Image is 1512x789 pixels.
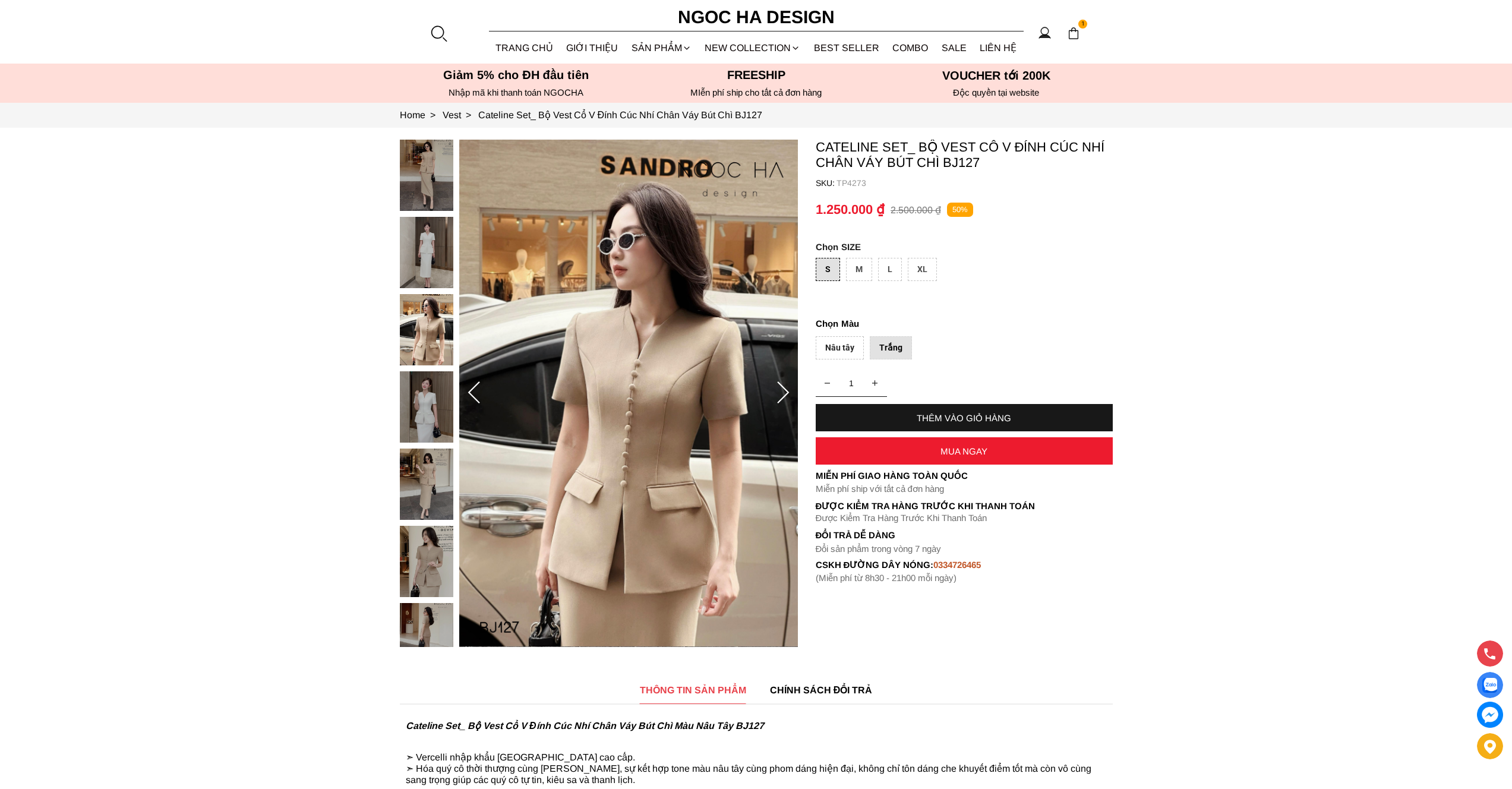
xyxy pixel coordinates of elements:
a: Link to Vest [443,110,478,120]
div: L [878,258,902,281]
div: SẢN PHẨM [625,32,699,64]
h6: SKU: [816,178,837,188]
p: ➣ Vercelli nhập khẩu [GEOGRAPHIC_DATA] cao cấp. ➣ Hóa quý cô thời thượng cùng [PERSON_NAME], sự k... [406,741,1107,785]
span: CHÍNH SÁCH ĐỔI TRẢ [770,683,873,698]
div: M [846,258,872,281]
input: Quantity input [816,371,887,395]
a: SALE [935,32,974,64]
p: 50% [947,203,973,217]
a: BEST SELLER [807,32,886,64]
span: > [425,110,440,120]
font: Miễn phí ship với tất cả đơn hàng [816,484,944,494]
font: (Miễn phí từ 8h30 - 21h00 mỗi ngày) [816,573,957,583]
span: THÔNG TIN SẢN PHẨM [640,683,746,698]
font: Freeship [727,68,785,81]
p: TP4273 [837,178,1113,188]
strong: Cateline Set_ Bộ Vest Cổ V Đính Cúc Nhí Chân Váy Bút Chì Màu Nâu Tây BJ127 [406,721,764,731]
h5: VOUCHER tới 200K [880,68,1113,83]
img: Cateline Set_ Bộ Vest Cổ V Đính Cúc Nhí Chân Váy Bút Chì BJ127_mini_5 [400,526,453,597]
div: Nâu tây [816,336,864,359]
p: 2.500.000 ₫ [891,204,941,216]
font: Đổi sản phẩm trong vòng 7 ngày [816,544,942,554]
h6: Độc quyền tại website [880,87,1113,98]
a: Display image [1477,672,1503,698]
span: 1 [1078,20,1088,29]
p: Được Kiểm Tra Hàng Trước Khi Thanh Toán [816,501,1113,512]
img: Display image [1482,678,1497,693]
p: Màu [816,317,1113,331]
img: Cateline Set_ Bộ Vest Cổ V Đính Cúc Nhí Chân Váy Bút Chì BJ127_mini_3 [400,371,453,443]
img: Cateline Set_ Bộ Vest Cổ V Đính Cúc Nhí Chân Váy Bút Chì BJ127_mini_2 [400,294,453,365]
font: 0334726465 [933,560,981,570]
p: Được Kiểm Tra Hàng Trước Khi Thanh Toán [816,513,1113,523]
a: Ngoc Ha Design [667,3,845,31]
a: messenger [1477,702,1503,728]
a: TRANG CHỦ [489,32,560,64]
div: S [816,258,840,281]
p: Cateline Set_ Bộ Vest Cổ V Đính Cúc Nhí Chân Váy Bút Chì BJ127 [816,140,1113,171]
img: Cateline Set_ Bộ Vest Cổ V Đính Cúc Nhí Chân Váy Bút Chì BJ127_mini_6 [400,603,453,674]
div: MUA NGAY [816,446,1113,456]
img: Cateline Set_ Bộ Vest Cổ V Đính Cúc Nhí Chân Váy Bút Chì BJ127_mini_4 [400,449,453,520]
font: Miễn phí giao hàng toàn quốc [816,471,968,481]
h6: MIễn phí ship cho tất cả đơn hàng [640,87,873,98]
font: cskh đường dây nóng: [816,560,934,570]
p: 1.250.000 ₫ [816,202,885,217]
img: Cateline Set_ Bộ Vest Cổ V Đính Cúc Nhí Chân Váy Bút Chì BJ127_mini_1 [400,217,453,288]
a: Combo [886,32,935,64]
a: LIÊN HỆ [973,32,1024,64]
div: XL [908,258,937,281]
a: Link to Home [400,110,443,120]
img: Cateline Set_ Bộ Vest Cổ V Đính Cúc Nhí Chân Váy Bút Chì BJ127_mini_0 [400,140,453,211]
a: GIỚI THIỆU [560,32,625,64]
a: NEW COLLECTION [698,32,807,64]
div: Trắng [870,336,912,359]
span: > [461,110,476,120]
img: img-CART-ICON-ksit0nf1 [1067,27,1080,40]
font: Nhập mã khi thanh toán NGOCHA [449,87,583,97]
p: SIZE [816,242,1113,252]
h6: Đổi trả dễ dàng [816,530,1113,540]
div: THÊM VÀO GIỎ HÀNG [816,413,1113,423]
a: Link to Cateline Set_ Bộ Vest Cổ V Đính Cúc Nhí Chân Váy Bút Chì BJ127 [478,110,763,120]
font: Giảm 5% cho ĐH đầu tiên [443,68,589,81]
img: Cateline Set_ Bộ Vest Cổ V Đính Cúc Nhí Chân Váy Bút Chì BJ127_2 [459,140,798,647]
